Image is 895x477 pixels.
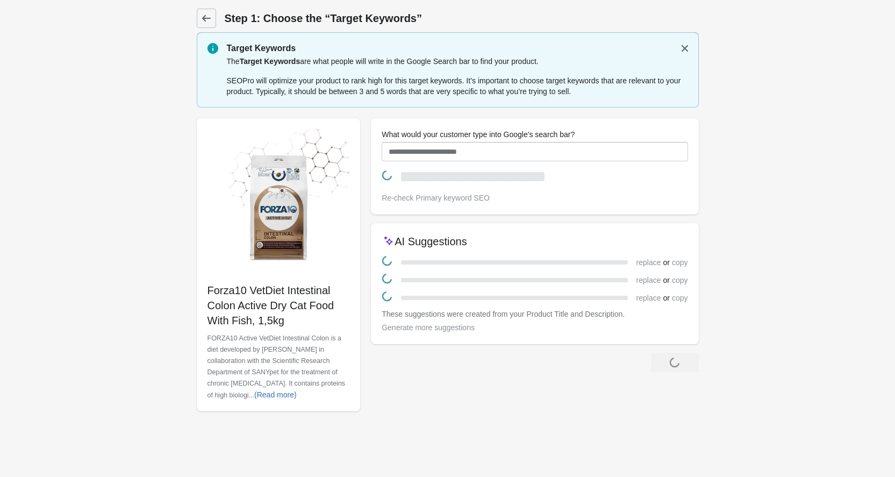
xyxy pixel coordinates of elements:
span: FORZA10 Active VetDiet Intestinal Colon is a diet developed by [PERSON_NAME] in collaboration wit... [207,334,346,399]
p: AI Suggestions [395,234,467,249]
span: Target Keywords [240,57,300,66]
h1: Step 1: Choose the “Target Keywords” [225,11,699,26]
p: Forza10 VetDiet Intestinal Colon Active Dry Cat Food With Fish, 1,5kg [207,283,350,328]
span: The are what people will write in the Google Search bar to find your product. [227,57,539,66]
button: (Read more) [250,385,301,404]
span: These suggestions were created from your Product Title and Description. [382,310,625,318]
div: (Read more) [254,390,297,399]
img: ActiveVetDietintestinalcolonCatiepakojumaprieksa.webp [207,129,350,272]
span: or [661,293,671,303]
span: or [661,275,671,286]
span: or [661,257,671,268]
span: SEOPro will optimize your product to rank high for this target keywords. It’s important to choose... [227,76,681,96]
label: What would your customer type into Google's search bar? [382,129,575,140]
p: Target Keywords [227,42,688,55]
